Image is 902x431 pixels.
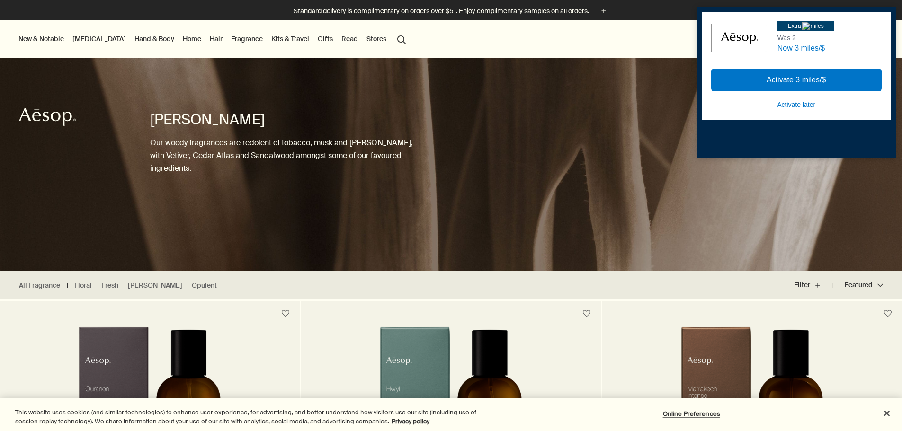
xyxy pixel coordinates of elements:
[150,110,413,129] h1: [PERSON_NAME]
[392,417,429,425] a: More information about your privacy, opens in a new tab
[74,281,92,290] a: Floral
[662,405,721,423] button: Online Preferences, Opens the preference center dialog
[128,281,182,290] a: [PERSON_NAME]
[208,33,224,45] a: Hair
[71,33,128,45] a: [MEDICAL_DATA]
[101,281,118,290] a: Fresh
[879,305,896,322] button: Save to cabinet
[294,6,589,16] p: Standard delivery is complimentary on orders over $51. Enjoy complimentary samples on all orders.
[277,305,294,322] button: Save to cabinet
[365,33,388,45] button: Stores
[229,33,265,45] a: Fragrance
[150,136,413,175] p: Our woody fragrances are redolent of tobacco, musk and [PERSON_NAME], with Vetiver, Cedar Atlas a...
[294,6,609,17] button: Standard delivery is complimentary on orders over $51. Enjoy complimentary samples on all orders.
[794,274,833,297] button: Filter
[393,30,410,48] button: Open search
[833,274,883,297] button: Featured
[17,33,66,45] button: New & Notable
[339,33,360,45] a: Read
[133,33,176,45] a: Hand & Body
[192,281,217,290] a: Opulent
[181,33,203,45] a: Home
[17,20,410,58] nav: primary
[19,107,76,126] svg: Aesop
[269,33,311,45] a: Kits & Travel
[15,408,496,426] div: This website uses cookies (and similar technologies) to enhance user experience, for advertising,...
[17,105,78,131] a: Aesop
[876,403,897,424] button: Close
[19,281,60,290] a: All Fragrance
[578,305,595,322] button: Save to cabinet
[316,33,335,45] a: Gifts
